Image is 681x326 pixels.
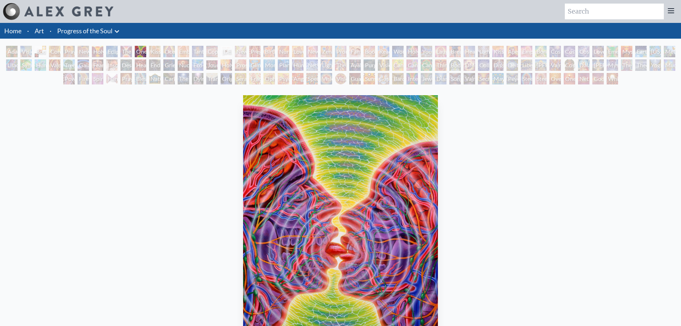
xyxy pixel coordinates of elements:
[192,59,203,71] div: Eco-Atlas
[192,73,203,84] div: Dying
[135,59,146,71] div: Headache
[492,59,504,71] div: Dissectional Art for Tool's Lateralus CD
[278,59,289,71] div: Planetary Prayers
[364,46,375,57] div: Boo-boo
[635,46,647,57] div: Earth Energies
[306,59,318,71] div: Networks
[464,73,475,84] div: Vajra Being
[664,46,675,57] div: Metamorphosis
[263,73,275,84] div: Ophanic Eyelash
[149,73,161,84] div: Nature of Mind
[507,73,518,84] div: Peyote Being
[106,46,118,57] div: Eclipse
[378,73,389,84] div: Cosmic Elf
[449,59,461,71] div: Body/Mind as a Vibratory Field of Energy
[650,46,661,57] div: [US_STATE] Song
[535,46,547,57] div: Bond
[406,59,418,71] div: Cannabis Sutra
[592,59,604,71] div: [PERSON_NAME]
[235,73,246,84] div: Seraphic Transport Docking on the Third Eye
[163,73,175,84] div: Caring
[592,46,604,57] div: Love is a Cosmic Force
[278,46,289,57] div: Nursing
[221,46,232,57] div: [DEMOGRAPHIC_DATA] Embryo
[321,46,332,57] div: Zena Lotus
[49,46,60,57] div: Contemplation
[35,59,46,71] div: Humming Bird
[392,59,404,71] div: Cannabis Mudra
[206,46,218,57] div: Copulating
[6,46,18,57] div: Adam & Eve
[621,59,632,71] div: The Seer
[464,46,475,57] div: Healing
[549,73,561,84] div: Oversoul
[478,46,489,57] div: Lightweaver
[49,59,60,71] div: Vajra Horse
[435,46,446,57] div: Laughing Man
[92,59,103,71] div: Fear
[321,73,332,84] div: Vision Crystal
[635,59,647,71] div: Theologue
[578,46,589,57] div: Cosmic Lovers
[335,46,346,57] div: Promise
[535,59,547,71] div: [PERSON_NAME]
[578,73,589,84] div: Net of Being
[521,59,532,71] div: Liberation Through Seeing
[592,73,604,84] div: Godself
[235,59,246,71] div: Prostration
[607,59,618,71] div: Mystic Eye
[149,46,161,57] div: Kissing
[435,73,446,84] div: Diamond Being
[292,73,304,84] div: Angel Skin
[349,73,361,84] div: Guardian of Infinite Vision
[235,46,246,57] div: Newborn
[263,59,275,71] div: Monochord
[321,59,332,71] div: Lightworker
[35,46,46,57] div: Body, Mind, Spirit
[106,59,118,71] div: Insomnia
[249,73,261,84] div: Fractal Eyes
[564,46,575,57] div: Cosmic Artist
[249,46,261,57] div: Pregnancy
[449,46,461,57] div: Breathing
[549,59,561,71] div: Vajra Guru
[578,59,589,71] div: Dalai Lama
[78,59,89,71] div: Gaia
[120,73,132,84] div: Praying Hands
[507,59,518,71] div: Deities & Demons Drinking from the Milky Pool
[249,59,261,71] div: Glimpsing the Empyrean
[120,59,132,71] div: Despair
[92,46,103,57] div: Holy Grail
[78,73,89,84] div: Firewalking
[178,73,189,84] div: The Soul Finds It's Way
[292,59,304,71] div: Human Geometry
[564,59,575,71] div: Cosmic [DEMOGRAPHIC_DATA]
[306,73,318,84] div: Spectral Lotus
[521,73,532,84] div: Steeplehead 1
[507,46,518,57] div: Aperture
[206,73,218,84] div: Transfiguration
[63,46,75,57] div: Praying
[549,46,561,57] div: Cosmic Creativity
[349,46,361,57] div: Family
[521,46,532,57] div: Empowerment
[421,73,432,84] div: Jewel Being
[178,46,189,57] div: Embracing
[20,46,32,57] div: Visionary Origin of Language
[621,46,632,57] div: Mysteriosa 2
[364,59,375,71] div: Purging
[378,59,389,71] div: Vision Tree
[278,73,289,84] div: Psychomicrograph of a Fractal Paisley Cherub Feather Tip
[20,59,32,71] div: Symbiosis: Gall Wasp & Oak Tree
[292,46,304,57] div: Love Circuit
[263,46,275,57] div: Birth
[106,73,118,84] div: Hands that See
[206,59,218,71] div: Journey of the Wounded Healer
[6,59,18,71] div: Lilacs
[607,73,618,84] div: White Light
[221,59,232,71] div: Holy Fire
[406,46,418,57] div: Holy Family
[63,73,75,84] div: Power to the Peaceful
[421,46,432,57] div: Young & Old
[335,59,346,71] div: The Shulgins and their Alchemical Angels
